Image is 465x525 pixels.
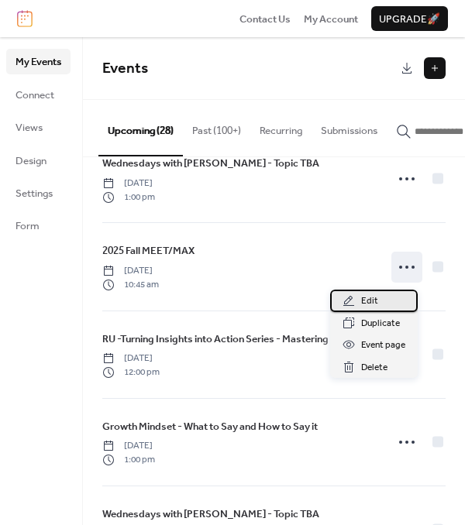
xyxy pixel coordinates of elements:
button: Past (100+) [183,100,250,154]
a: My Account [304,11,358,26]
span: [DATE] [102,177,155,190]
span: Form [15,218,40,234]
span: Views [15,120,43,136]
button: Upcoming (28) [98,100,183,156]
span: Edit [361,293,378,309]
button: Recurring [250,100,312,154]
span: Connect [15,87,54,103]
span: Event page [361,338,405,353]
span: [DATE] [102,439,155,453]
a: Connect [6,82,71,107]
a: Views [6,115,71,139]
span: 1:00 pm [102,453,155,467]
span: 2025 Fall MEET/MAX [102,243,195,259]
span: Contact Us [239,12,291,27]
span: Design [15,153,46,169]
a: Settings [6,180,71,205]
span: Wednesdays with [PERSON_NAME] - Topic TBA [102,156,319,171]
button: Submissions [312,100,387,154]
span: Wednesdays with [PERSON_NAME] - Topic TBA [102,506,319,522]
a: My Events [6,49,71,74]
a: Wednesdays with [PERSON_NAME] - Topic TBA [102,506,319,523]
span: My Events [15,54,61,70]
img: logo [17,10,33,27]
span: 1:00 pm [102,190,155,204]
a: Growth Mindset - What to Say and How to Say it [102,418,318,435]
button: Upgrade🚀 [371,6,448,31]
span: Duplicate [361,316,400,331]
a: RU -Turning Insights into Action Series - Mastering MAXTECH Powered by BoldTrail [102,331,376,348]
span: [DATE] [102,352,160,365]
span: My Account [304,12,358,27]
span: Delete [361,360,387,376]
span: 12:00 pm [102,365,160,379]
a: Form [6,213,71,238]
a: 2025 Fall MEET/MAX [102,242,195,259]
a: Contact Us [239,11,291,26]
span: Growth Mindset - What to Say and How to Say it [102,419,318,434]
span: Upgrade 🚀 [379,12,440,27]
a: Design [6,148,71,173]
span: Settings [15,186,53,201]
span: RU -Turning Insights into Action Series - Mastering MAXTECH Powered by BoldTrail [102,331,376,347]
a: Wednesdays with [PERSON_NAME] - Topic TBA [102,155,319,172]
span: [DATE] [102,264,159,278]
span: Events [102,54,148,83]
span: 10:45 am [102,278,159,292]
